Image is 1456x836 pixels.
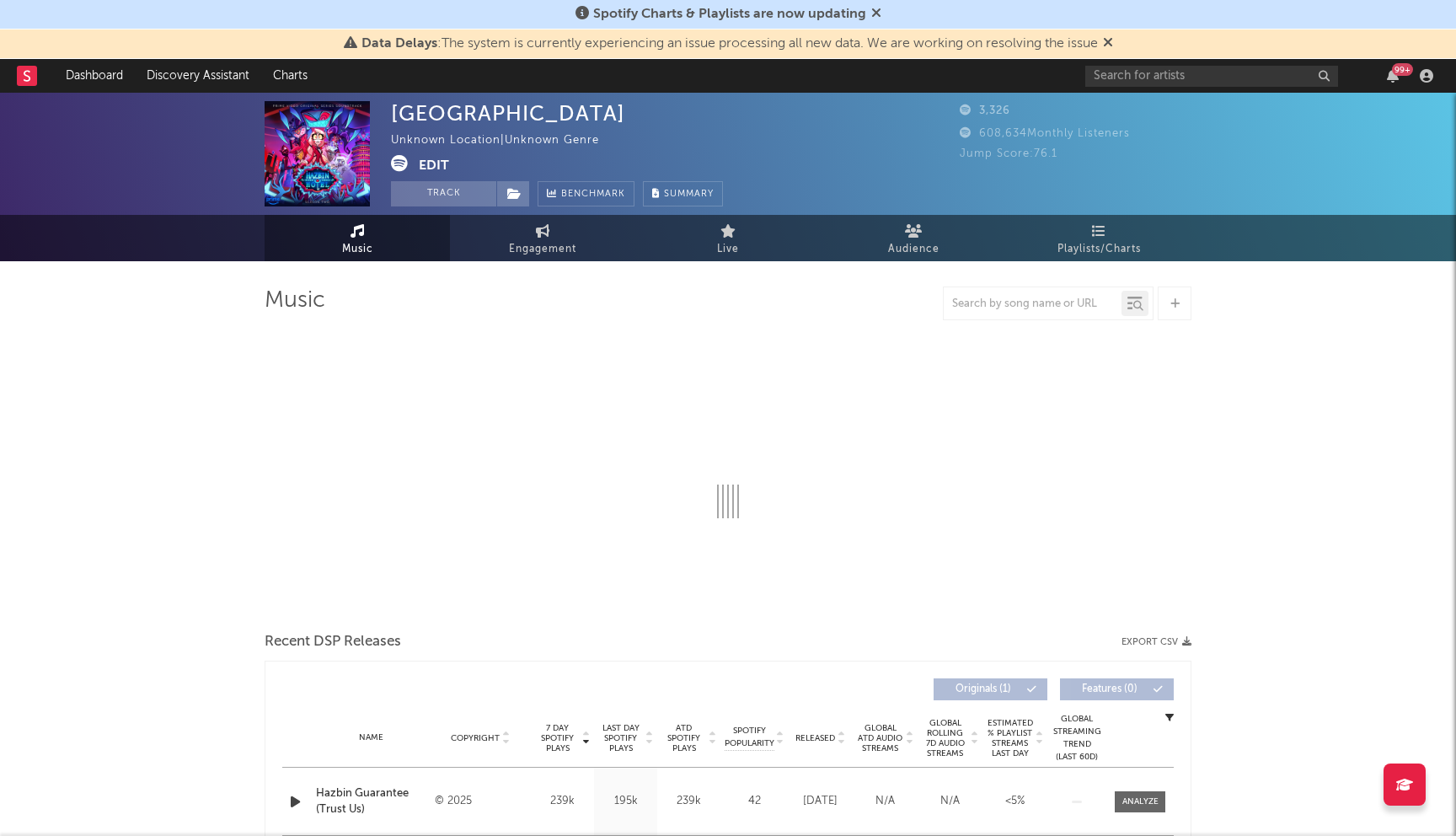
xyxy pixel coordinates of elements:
span: 7 Day Spotify Plays [535,723,580,753]
div: 239k [535,793,590,810]
span: 3,326 [960,105,1010,116]
span: : The system is currently experiencing an issue processing all new data. We are working on resolv... [361,37,1098,51]
div: 195k [598,793,653,810]
div: 239k [661,793,716,810]
span: Data Delays [361,37,437,51]
input: Search by song name or URL [944,297,1121,311]
span: ATD Spotify Plays [661,723,706,753]
span: Originals ( 1 ) [945,684,1022,694]
div: © 2025 [435,791,527,812]
a: Playlists/Charts [1006,215,1191,261]
a: Hazbin Guarantee (Trust Us) [316,785,426,818]
div: [GEOGRAPHIC_DATA] [391,101,625,126]
a: Dashboard [54,59,135,93]
span: Engagement [509,239,576,260]
span: 608,634 Monthly Listeners [960,128,1130,139]
div: 42 [725,793,784,810]
span: Dismiss [871,8,881,21]
span: Music [342,239,373,260]
span: Spotify Charts & Playlists are now updating [593,8,866,21]
a: Benchmark [538,181,634,206]
div: N/A [922,793,978,810]
span: Playlists/Charts [1057,239,1141,260]
span: Released [795,733,835,743]
button: Summary [643,181,723,206]
span: Summary [664,190,714,199]
span: Benchmark [561,185,625,205]
div: [DATE] [792,793,848,810]
button: Track [391,181,496,206]
a: Discovery Assistant [135,59,261,93]
span: Recent DSP Releases [265,632,401,652]
div: Name [316,731,426,744]
a: Music [265,215,450,261]
span: Dismiss [1103,37,1113,51]
div: <5% [987,793,1043,810]
span: Estimated % Playlist Streams Last Day [987,718,1033,758]
span: Audience [888,239,939,260]
span: Global ATD Audio Streams [857,723,903,753]
button: Edit [419,155,449,176]
span: Live [717,239,739,260]
a: Charts [261,59,319,93]
button: Export CSV [1121,637,1191,647]
span: Last Day Spotify Plays [598,723,643,753]
a: Audience [821,215,1006,261]
span: Jump Score: 76.1 [960,148,1057,159]
span: Features ( 0 ) [1071,684,1148,694]
span: Spotify Popularity [725,725,774,750]
div: Unknown Location | Unknown Genre [391,131,618,151]
span: Global Rolling 7D Audio Streams [922,718,968,758]
a: Live [635,215,821,261]
span: Copyright [451,733,500,743]
div: 99 + [1392,63,1413,76]
button: Originals(1) [934,678,1047,700]
a: Engagement [450,215,635,261]
div: N/A [857,793,913,810]
input: Search for artists [1085,66,1338,87]
button: Features(0) [1060,678,1174,700]
button: 99+ [1387,69,1399,83]
div: Global Streaming Trend (Last 60D) [1052,713,1102,764]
